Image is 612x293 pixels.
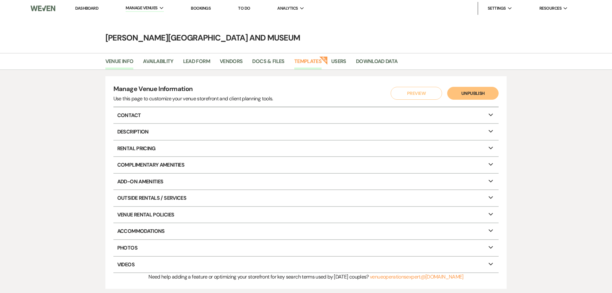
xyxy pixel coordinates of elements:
[113,240,499,256] p: Photos
[113,95,273,103] div: Use this page to customize your venue storefront and client planning tools.
[370,273,464,280] a: venueoperationsexpert@[DOMAIN_NAME]
[294,57,322,69] a: Templates
[220,57,243,69] a: Vendors
[191,5,211,11] a: Bookings
[238,5,250,11] a: To Do
[539,5,562,12] span: Resources
[331,57,346,69] a: Users
[113,257,499,273] p: Videos
[252,57,284,69] a: Docs & Files
[113,141,499,157] p: Rental Pricing
[391,87,442,100] button: Preview
[143,57,173,69] a: Availability
[113,157,499,173] p: Complimentary Amenities
[31,2,55,15] img: Weven Logo
[183,57,210,69] a: Lead Form
[113,190,499,206] p: Outside Rentals / Services
[277,5,298,12] span: Analytics
[105,57,134,69] a: Venue Info
[75,5,98,11] a: Dashboard
[113,174,499,190] p: Add-On Amenities
[126,5,157,11] span: Manage Venues
[356,57,398,69] a: Download Data
[148,273,368,280] span: Need help adding a feature or optimizing your storefront for key search terms used by [DATE] coup...
[447,87,499,100] button: Unpublish
[113,107,499,124] p: Contact
[113,84,273,95] h4: Manage Venue Information
[75,32,537,43] h4: [PERSON_NAME][GEOGRAPHIC_DATA] and Museum
[113,124,499,140] p: Description
[113,207,499,223] p: Venue Rental Policies
[488,5,506,12] span: Settings
[113,223,499,239] p: Accommodations
[319,56,328,65] strong: New
[389,87,440,100] a: Preview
